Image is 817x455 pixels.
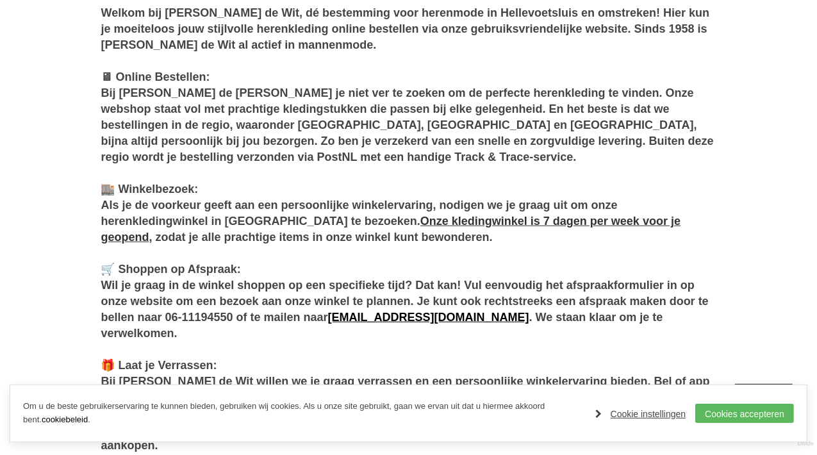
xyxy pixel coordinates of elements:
[42,415,88,424] a: cookiebeleid
[101,215,681,244] a: Onze kledingwinkel is 7 dagen per week voor je geopend
[695,404,794,423] a: Cookies accepteren
[595,404,686,424] a: Cookie instellingen
[328,311,529,324] a: [EMAIL_ADDRESS][DOMAIN_NAME]
[735,384,793,442] a: Terug naar boven
[23,400,582,427] p: Om u de beste gebruikerservaring te kunnen bieden, gebruiken wij cookies. Als u onze site gebruik...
